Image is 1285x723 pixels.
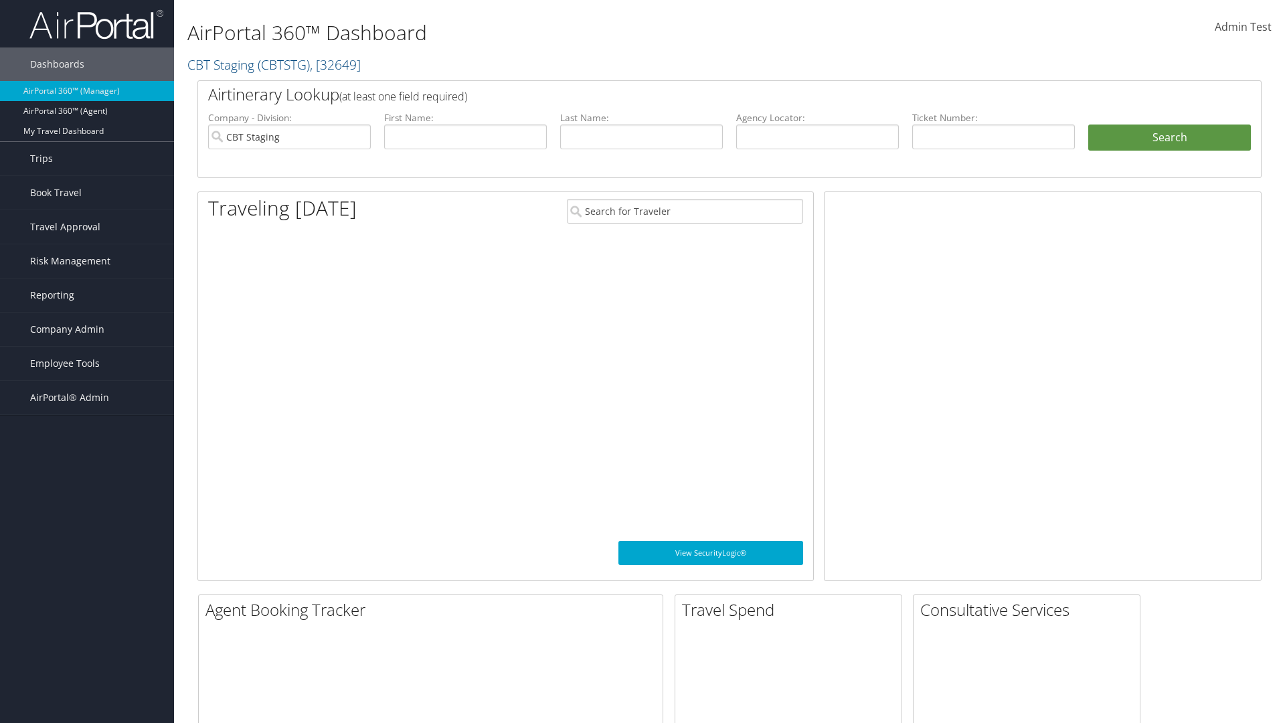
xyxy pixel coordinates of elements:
a: CBT Staging [187,56,361,74]
span: Travel Approval [30,210,100,244]
span: Employee Tools [30,347,100,380]
input: Search for Traveler [567,199,803,224]
span: Reporting [30,278,74,312]
h2: Consultative Services [920,598,1140,621]
span: AirPortal® Admin [30,381,109,414]
label: Company - Division: [208,111,371,125]
label: Agency Locator: [736,111,899,125]
h2: Agent Booking Tracker [205,598,663,621]
span: Company Admin [30,313,104,346]
h2: Airtinerary Lookup [208,83,1163,106]
label: Last Name: [560,111,723,125]
img: airportal-logo.png [29,9,163,40]
a: View SecurityLogic® [618,541,803,565]
span: Risk Management [30,244,110,278]
button: Search [1088,125,1251,151]
span: Admin Test [1215,19,1272,34]
h2: Travel Spend [682,598,902,621]
a: Admin Test [1215,7,1272,48]
span: Dashboards [30,48,84,81]
span: (at least one field required) [339,89,467,104]
h1: AirPortal 360™ Dashboard [187,19,910,47]
label: First Name: [384,111,547,125]
span: Book Travel [30,176,82,210]
span: ( CBTSTG ) [258,56,310,74]
span: , [ 32649 ] [310,56,361,74]
h1: Traveling [DATE] [208,194,357,222]
label: Ticket Number: [912,111,1075,125]
span: Trips [30,142,53,175]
